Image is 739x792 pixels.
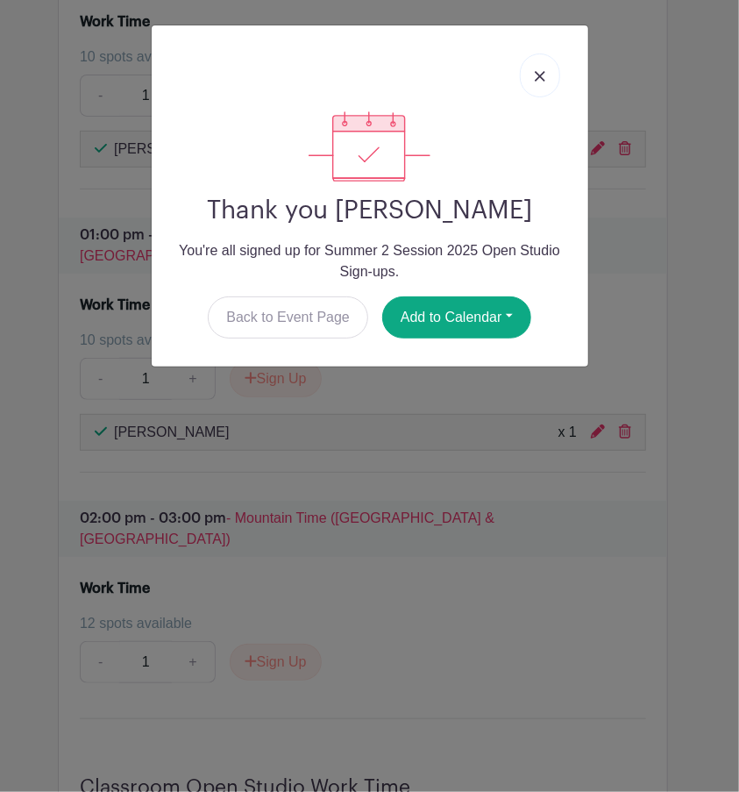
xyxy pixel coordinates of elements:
[382,296,531,339] button: Add to Calendar
[535,71,545,82] img: close_button-5f87c8562297e5c2d7936805f587ecaba9071eb48480494691a3f1689db116b3.svg
[166,240,574,282] p: You're all signed up for Summer 2 Session 2025 Open Studio Sign-ups.
[208,296,368,339] a: Back to Event Page
[166,196,574,226] h2: Thank you [PERSON_NAME]
[309,111,430,182] img: signup_complete-c468d5dda3e2740ee63a24cb0ba0d3ce5d8a4ecd24259e683200fb1569d990c8.svg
